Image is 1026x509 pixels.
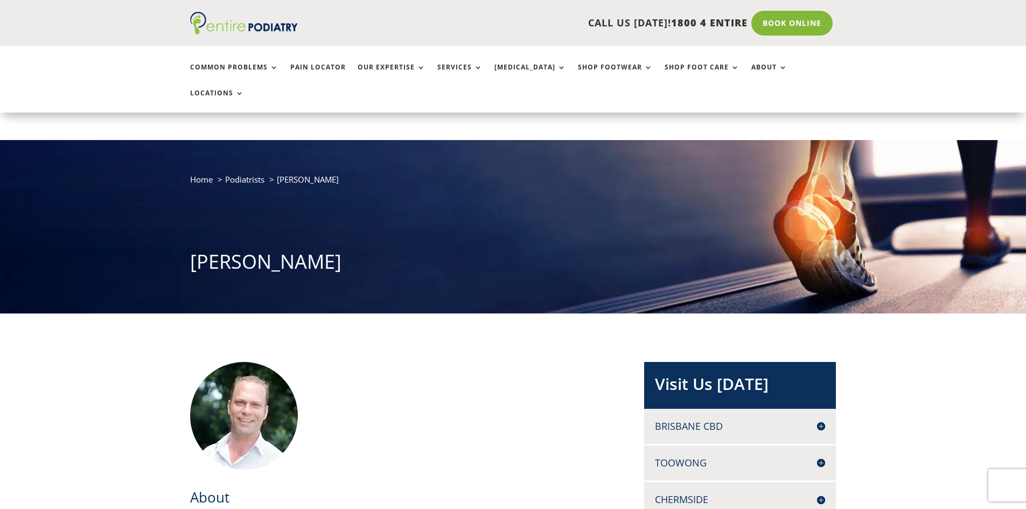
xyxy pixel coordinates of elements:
a: About [751,64,787,87]
h4: Toowong [655,456,825,470]
a: [MEDICAL_DATA] [494,64,566,87]
a: Shop Foot Care [665,64,739,87]
a: Book Online [751,11,833,36]
span: [PERSON_NAME] [277,174,339,185]
a: Home [190,174,213,185]
h4: Chermside [655,493,825,506]
nav: breadcrumb [190,172,836,194]
a: Entire Podiatry [190,26,298,37]
p: CALL US [DATE]! [339,16,748,30]
span: 1800 4 ENTIRE [671,16,748,29]
a: Pain Locator [290,64,346,87]
h1: [PERSON_NAME] [190,248,836,281]
h2: Visit Us [DATE] [655,373,825,401]
a: Common Problems [190,64,278,87]
a: Services [437,64,483,87]
img: logo (1) [190,12,298,34]
h4: Brisbane CBD [655,420,825,433]
a: Podiatrists [225,174,264,185]
a: Locations [190,89,244,113]
img: chris [190,362,298,470]
a: Our Expertise [358,64,425,87]
a: Shop Footwear [578,64,653,87]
